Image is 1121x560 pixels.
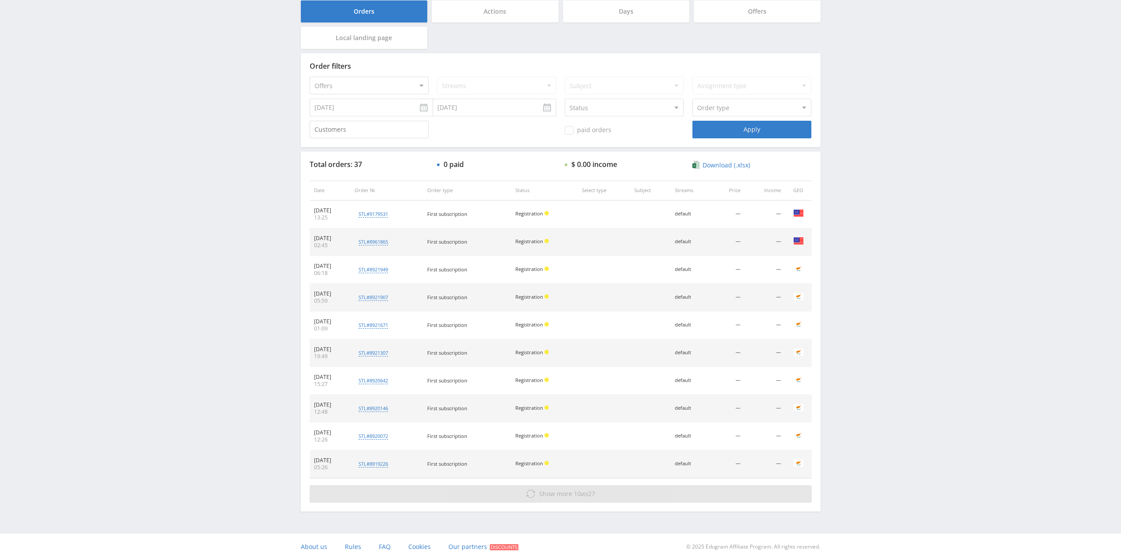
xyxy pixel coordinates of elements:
div: 19:49 [314,353,346,360]
td: — [745,228,785,256]
a: Cookies [408,534,431,560]
th: Order type [423,181,511,200]
span: paid orders [565,126,611,135]
td: — [713,339,745,367]
img: cyp.png [793,402,804,413]
a: Rules [345,534,361,560]
span: Hold [544,350,549,354]
button: Show more 10из27 [310,485,812,503]
span: Registration [515,266,543,272]
th: GEO [785,181,812,200]
span: Rules [345,542,361,551]
div: 12:26 [314,436,346,443]
img: cyp.png [793,430,804,441]
span: First subscription [427,322,467,328]
td: — [713,256,745,284]
td: — [745,423,785,450]
div: 05:59 [314,297,346,304]
td: — [745,395,785,423]
td: — [745,312,785,339]
div: $ 0.00 income [571,160,617,168]
span: Hold [544,322,549,326]
img: cyp.png [793,375,804,385]
td: — [745,200,785,228]
td: — [713,312,745,339]
img: cyp.png [793,319,804,330]
img: cyp.png [793,263,804,274]
span: 27 [588,490,595,498]
div: © 2025 Edugram Affiliate Program. All rights reserved. [565,534,820,560]
td: — [713,284,745,312]
td: — [713,423,745,450]
div: default [675,350,709,356]
span: First subscription [427,405,467,412]
span: Hold [544,405,549,410]
span: Registration [515,404,543,411]
td: — [713,450,745,478]
span: First subscription [427,238,467,245]
div: [DATE] [314,457,346,464]
th: Order № [350,181,423,200]
img: usa.png [793,208,804,219]
div: default [675,211,709,217]
td: — [713,395,745,423]
span: Hold [544,433,549,438]
div: 12:48 [314,408,346,415]
span: First subscription [427,211,467,217]
td: — [713,200,745,228]
div: 0 paid [444,160,464,168]
span: Show more [539,490,572,498]
div: stl#8920146 [359,405,388,412]
div: default [675,322,709,328]
span: Registration [515,210,543,217]
th: Streams [670,181,713,200]
td: — [745,367,785,395]
div: 02:45 [314,242,346,249]
div: [DATE] [314,290,346,297]
th: Price [713,181,745,200]
div: default [675,378,709,383]
th: Subject [630,181,670,200]
div: Apply [692,121,811,138]
div: default [675,433,709,439]
span: Our partners [448,542,487,551]
span: Cookies [408,542,431,551]
img: usa.png [793,236,804,246]
th: Income [745,181,785,200]
input: Use the arrow keys to pick a date [310,99,433,116]
div: [DATE] [314,318,346,325]
div: 15:27 [314,381,346,388]
img: xlsx [692,160,700,169]
a: Our partners Discounts [448,534,518,560]
div: Order filters [310,62,812,70]
a: Download (.xlsx) [692,161,750,170]
span: Registration [515,432,543,439]
span: FAQ [379,542,391,551]
span: Registration [515,377,543,383]
div: [DATE] [314,207,346,214]
div: default [675,239,709,245]
div: [DATE] [314,429,346,436]
td: — [713,367,745,395]
div: Days [563,0,690,22]
span: Registration [515,460,543,467]
span: 10 [574,490,581,498]
div: default [675,294,709,300]
div: Local landing page [301,27,428,49]
div: Orders [301,0,428,22]
div: 13:25 [314,214,346,221]
span: из [539,490,595,498]
img: cyp.png [793,291,804,302]
span: First subscription [427,433,467,439]
div: [DATE] [314,235,346,242]
div: stl#9179531 [359,211,388,218]
div: 05:26 [314,464,346,471]
span: Hold [544,267,549,271]
div: stl#8919226 [359,460,388,467]
span: Registration [515,349,543,356]
img: cyp.png [793,347,804,357]
th: Select type [577,181,630,200]
span: Registration [515,238,543,245]
div: default [675,405,709,411]
th: Status [511,181,577,200]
